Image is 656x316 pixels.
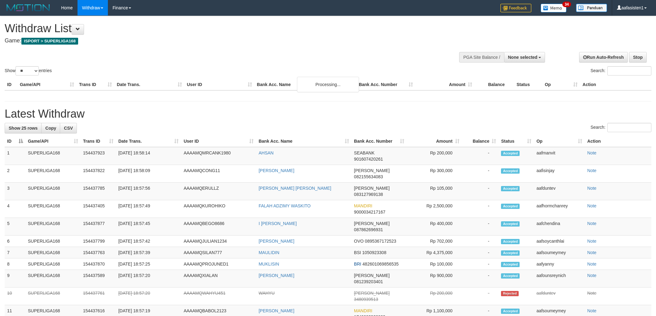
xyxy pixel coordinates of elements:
[5,147,25,165] td: 1
[501,186,520,191] span: Accepted
[407,236,462,247] td: Rp 702,000
[25,183,81,200] td: SUPERLIGA168
[354,308,372,313] span: MANDIRI
[181,247,256,258] td: AAAAMQSILAN777
[576,4,607,12] img: panduan.png
[81,288,116,305] td: 154437761
[181,288,256,305] td: AAAAMQWAHYU451
[587,308,596,313] a: Note
[181,258,256,270] td: AAAAMQPROJUNED1
[116,288,181,305] td: [DATE] 18:57:20
[462,183,499,200] td: -
[5,270,25,288] td: 9
[591,66,651,76] label: Search:
[629,52,647,63] a: Stop
[259,239,294,244] a: [PERSON_NAME]
[64,126,73,131] span: CSV
[17,79,77,90] th: Game/API
[5,165,25,183] td: 2
[116,236,181,247] td: [DATE] 18:57:42
[501,151,520,156] span: Accepted
[541,4,567,12] img: Button%20Memo.svg
[587,186,596,191] a: Note
[354,291,390,296] span: [PERSON_NAME]
[116,200,181,218] td: [DATE] 18:57:49
[25,258,81,270] td: SUPERLIGA168
[354,239,364,244] span: OVO
[462,236,499,247] td: -
[256,136,352,147] th: Bank Acc. Name: activate to sort column ascending
[587,250,596,255] a: Note
[25,165,81,183] td: SUPERLIGA168
[60,123,77,133] a: CSV
[407,270,462,288] td: Rp 900,000
[116,165,181,183] td: [DATE] 18:58:09
[534,288,585,305] td: aafduntev
[354,157,383,162] span: Copy 901607420261 to clipboard
[5,3,52,12] img: MOTION_logo.png
[259,291,275,296] a: WAHYU
[5,258,25,270] td: 8
[415,79,475,90] th: Amount
[181,165,256,183] td: AAAAMQCONG11
[259,250,279,255] a: MAULIDIN
[354,192,383,197] span: Copy 083127969138 to clipboard
[475,79,514,90] th: Balance
[259,273,294,278] a: [PERSON_NAME]
[255,79,357,90] th: Bank Acc. Name
[514,79,542,90] th: Status
[354,174,383,179] span: Copy 082155634083 to clipboard
[407,147,462,165] td: Rp 200,000
[504,52,545,63] button: None selected
[587,273,596,278] a: Note
[9,126,38,131] span: Show 25 rows
[354,279,383,284] span: Copy 081239203401 to clipboard
[534,136,585,147] th: Op: activate to sort column ascending
[5,183,25,200] td: 3
[354,262,361,266] span: BRI
[25,147,81,165] td: SUPERLIGA168
[587,221,596,226] a: Note
[534,165,585,183] td: aafisinjay
[81,258,116,270] td: 154437870
[81,165,116,183] td: 154437822
[534,183,585,200] td: aafduntev
[407,200,462,218] td: Rp 2,500,000
[562,2,571,7] span: 34
[462,288,499,305] td: -
[116,136,181,147] th: Date Trans.: activate to sort column ascending
[501,262,520,267] span: Accepted
[5,66,52,76] label: Show entries
[462,218,499,236] td: -
[81,218,116,236] td: 154437877
[25,236,81,247] td: SUPERLIGA168
[580,79,651,90] th: Action
[607,66,651,76] input: Search:
[181,270,256,288] td: AAAAMQXIALAN
[81,183,116,200] td: 154437785
[462,147,499,165] td: -
[45,126,56,131] span: Copy
[5,123,42,133] a: Show 25 rows
[259,262,279,266] a: MUKLISIN
[5,200,25,218] td: 4
[459,52,504,63] div: PGA Site Balance /
[259,308,294,313] a: [PERSON_NAME]
[81,200,116,218] td: 154437405
[587,262,596,266] a: Note
[259,168,294,173] a: [PERSON_NAME]
[181,147,256,165] td: AAAAMQMRCANK1980
[579,52,628,63] a: Run Auto-Refresh
[181,218,256,236] td: AAAAMQBEGO8686
[501,239,520,244] span: Accepted
[362,262,399,266] span: Copy 482601069856535 to clipboard
[462,247,499,258] td: -
[354,273,390,278] span: [PERSON_NAME]
[407,247,462,258] td: Rp 4,375,000
[116,270,181,288] td: [DATE] 18:57:20
[81,147,116,165] td: 154437923
[462,165,499,183] td: -
[354,168,390,173] span: [PERSON_NAME]
[407,218,462,236] td: Rp 400,000
[462,136,499,147] th: Balance: activate to sort column ascending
